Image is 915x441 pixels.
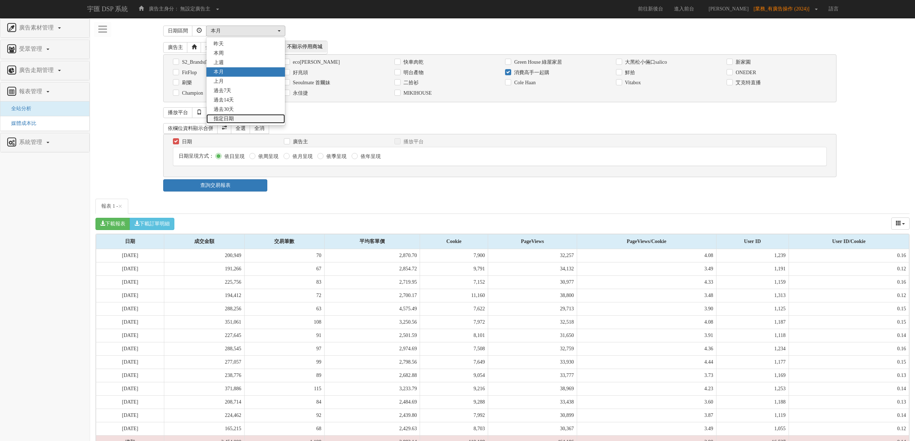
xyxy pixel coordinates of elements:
td: 7,622 [420,302,488,315]
td: 89 [244,369,324,382]
td: 1,159 [716,275,789,289]
td: 1,191 [716,262,789,275]
span: 媒體成本比 [6,121,36,126]
td: 1,239 [716,249,789,262]
label: 依年呈現 [359,153,381,160]
td: 238,776 [164,369,244,382]
button: 本月 [206,26,285,36]
td: 9,791 [420,262,488,275]
td: 3.49 [577,262,716,275]
button: columns [891,217,910,230]
td: 33,438 [488,395,577,409]
td: 0.13 [789,369,909,382]
td: 84 [244,395,324,409]
td: 2,719.95 [325,275,420,289]
td: 63 [244,302,324,315]
td: 11,160 [420,289,488,302]
td: [DATE] [96,329,164,342]
a: 受眾管理 [6,44,84,55]
td: 0.15 [789,355,909,369]
div: Cookie [420,234,488,249]
td: 2,854.72 [325,262,420,275]
a: 全選 [231,123,250,134]
td: 277,057 [164,355,244,369]
label: FitFlop [180,69,197,76]
div: Columns [891,217,910,230]
label: 播放平台 [402,138,424,145]
label: Green House 綠屋家居 [512,59,562,66]
div: PageViews/Cookie [577,234,716,249]
span: 上週 [214,59,224,66]
span: × [118,202,122,211]
td: 4.08 [577,249,716,262]
td: 8,101 [420,329,488,342]
td: 1,118 [716,329,789,342]
label: 依日呈現 [223,153,245,160]
td: 29,713 [488,302,577,315]
button: 下載報表 [95,218,130,230]
span: 報表管理 [17,88,46,94]
td: 1,253 [716,382,789,395]
label: MIKIHOUSE [402,90,432,97]
td: 191,266 [164,262,244,275]
td: [DATE] [96,355,164,369]
td: 208,714 [164,395,244,409]
label: 日期 [180,138,192,145]
td: 1,313 [716,289,789,302]
td: 0.16 [789,342,909,355]
td: 1,125 [716,302,789,315]
span: 無設定廣告主 [180,6,210,12]
label: S2_Brands白蘭氏 [180,59,219,66]
span: 本周 [214,50,224,57]
td: 0.14 [789,329,909,342]
td: 200,949 [164,249,244,262]
div: 日期 [96,234,164,249]
td: 99 [244,355,324,369]
td: 2,870.70 [325,249,420,262]
div: 交易筆數 [245,234,324,249]
td: 38,800 [488,289,577,302]
td: 2,501.59 [325,329,420,342]
label: 快車肉乾 [402,59,424,66]
td: 225,756 [164,275,244,289]
td: 3.91 [577,329,716,342]
td: 288,256 [164,302,244,315]
label: Seoulmate 首爾妹 [291,79,331,86]
a: 廣告走期管理 [6,65,84,76]
td: 91 [244,329,324,342]
span: 昨天 [214,40,224,48]
label: 明台產物 [402,69,424,76]
span: 全站分析 [6,106,31,111]
td: 3.49 [577,422,716,435]
span: 日期呈現方式： [179,153,214,159]
span: 系統管理 [17,139,46,145]
span: 不顯示停用商城 [283,41,327,53]
td: 0.15 [789,315,909,329]
td: [DATE] [96,395,164,409]
td: 4.44 [577,355,716,369]
td: 1,187 [716,315,789,329]
td: 32,257 [488,249,577,262]
td: [DATE] [96,422,164,435]
td: 4.33 [577,275,716,289]
td: 7,972 [420,315,488,329]
td: 8,703 [420,422,488,435]
a: 查詢交易報表 [163,179,267,192]
td: [DATE] [96,382,164,395]
td: 32,759 [488,342,577,355]
td: 227,645 [164,329,244,342]
td: 0.14 [789,409,909,422]
td: 32,518 [488,315,577,329]
button: 下載訂單明細 [130,218,174,230]
td: 38,969 [488,382,577,395]
td: 7,900 [420,249,488,262]
td: [DATE] [96,249,164,262]
label: 刷樂 [180,79,192,86]
a: 全消 [250,123,269,134]
td: [DATE] [96,369,164,382]
td: 1,055 [716,422,789,435]
td: 1,188 [716,395,789,409]
td: 70 [244,249,324,262]
div: PageViews [488,234,577,249]
td: 4.08 [577,315,716,329]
